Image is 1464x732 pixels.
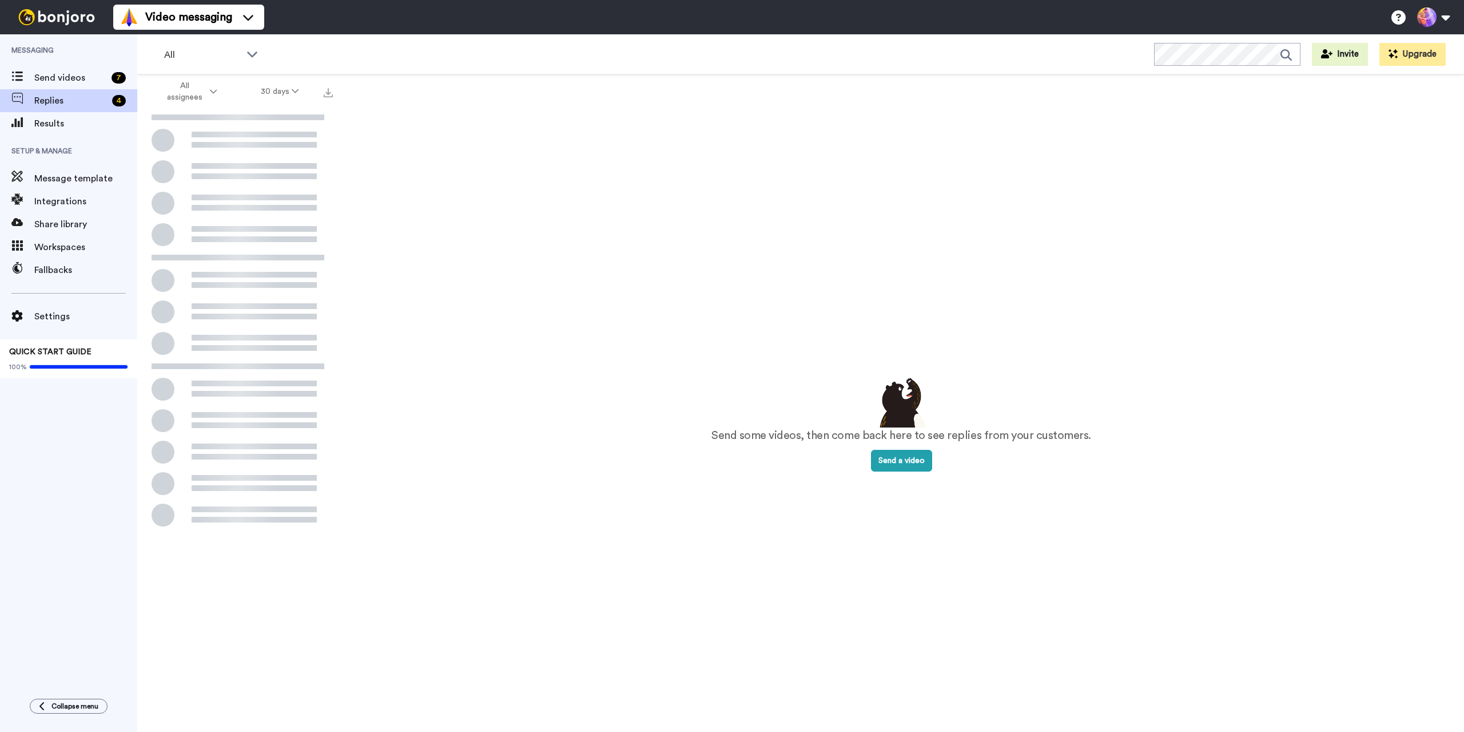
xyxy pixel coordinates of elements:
[34,263,137,277] span: Fallbacks
[140,76,239,108] button: All assignees
[34,310,137,323] span: Settings
[112,72,126,84] div: 7
[161,80,208,103] span: All assignees
[34,195,137,208] span: Integrations
[30,699,108,714] button: Collapse menu
[873,375,930,428] img: results-emptystates.png
[871,457,932,465] a: Send a video
[120,8,138,26] img: vm-color.svg
[34,117,137,130] span: Results
[34,71,107,85] span: Send videos
[1379,43,1446,66] button: Upgrade
[34,172,137,185] span: Message template
[324,88,333,97] img: export.svg
[711,428,1091,444] p: Send some videos, then come back here to see replies from your customers.
[9,362,27,371] span: 100%
[9,348,91,356] span: QUICK START GUIDE
[1312,43,1368,66] button: Invite
[14,9,100,25] img: bj-logo-header-white.svg
[164,48,241,62] span: All
[34,240,137,254] span: Workspaces
[145,9,232,25] span: Video messaging
[34,94,108,108] span: Replies
[239,81,321,102] button: 30 days
[320,83,336,100] button: Export all results that match these filters now.
[871,450,932,472] button: Send a video
[112,95,126,106] div: 4
[34,217,137,231] span: Share library
[51,702,98,711] span: Collapse menu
